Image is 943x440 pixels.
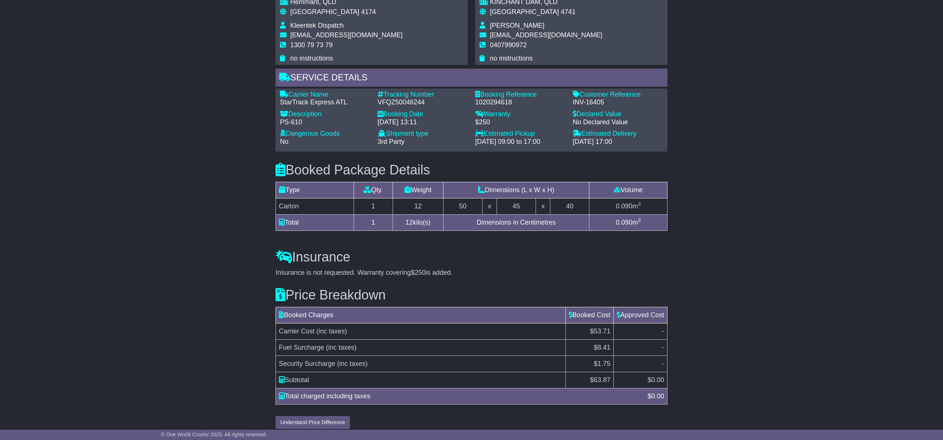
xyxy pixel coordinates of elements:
[280,98,370,107] div: StarTrack Express ATL
[561,8,575,15] span: 4741
[475,130,565,138] div: Estimated Pickup
[406,219,413,226] span: 12
[573,138,663,146] div: [DATE] 17:00
[573,110,663,118] div: Declared Value
[589,182,667,198] td: Volume
[361,8,376,15] span: 4174
[475,118,565,127] div: $250
[475,91,565,99] div: Booking Reference
[497,198,536,215] td: 45
[594,376,610,384] span: 63.87
[616,219,632,226] span: 0.090
[280,130,370,138] div: Dangerous Goods
[290,31,403,39] span: [EMAIL_ADDRESS][DOMAIN_NAME]
[393,215,443,231] td: kilo(s)
[536,198,550,215] td: x
[589,198,667,215] td: m
[482,198,497,215] td: x
[490,22,544,29] span: [PERSON_NAME]
[290,8,359,15] span: [GEOGRAPHIC_DATA]
[550,198,589,215] td: 40
[594,360,610,367] span: $1.75
[290,55,333,62] span: no instructions
[276,250,667,264] h3: Insurance
[616,202,632,210] span: 0.090
[638,201,641,207] sup: 3
[354,215,393,231] td: 1
[573,130,663,138] div: Estimated Delivery
[276,163,667,177] h3: Booked Package Details
[280,138,288,145] span: No
[651,392,664,400] span: 0.00
[354,198,393,215] td: 1
[279,360,335,367] span: Security Surcharge
[276,372,566,388] td: Subtotal
[662,328,664,335] span: -
[613,307,667,323] td: Approved Cost
[490,8,559,15] span: [GEOGRAPHIC_DATA]
[290,41,333,49] span: 1300 79 73 79
[393,198,443,215] td: 12
[651,376,664,384] span: 0.00
[443,198,482,215] td: 50
[276,182,354,198] td: Type
[475,110,565,118] div: Warranty
[662,360,664,367] span: -
[280,118,370,127] div: PS-610
[378,98,468,107] div: VFQZ50046244
[161,432,267,437] span: © One World Courier 2025. All rights reserved.
[378,91,468,99] div: Tracking Number
[316,328,347,335] span: (inc taxes)
[565,372,613,388] td: $
[644,391,668,401] div: $
[276,269,667,277] div: Insurance is not requested. Warranty covering is added.
[276,307,566,323] td: Booked Charges
[490,55,533,62] span: no instructions
[378,138,404,145] span: 3rd Party
[275,391,644,401] div: Total charged including taxes
[443,215,589,231] td: Dimensions in Centimetres
[276,215,354,231] td: Total
[565,307,613,323] td: Booked Cost
[280,91,370,99] div: Carrier Name
[475,98,565,107] div: 1020294618
[490,31,602,39] span: [EMAIL_ADDRESS][DOMAIN_NAME]
[475,138,565,146] div: [DATE] 09:00 to 17:00
[276,69,667,89] div: Service Details
[638,218,641,223] sup: 3
[662,344,664,351] span: -
[411,269,426,276] span: $250
[490,41,527,49] span: 0407990972
[276,198,354,215] td: Carton
[573,118,663,127] div: No Declared Value
[280,110,370,118] div: Description
[443,182,589,198] td: Dimensions (L x W x H)
[589,215,667,231] td: m
[378,110,468,118] div: Booking Date
[276,288,667,302] h3: Price Breakdown
[594,344,610,351] span: $8.41
[393,182,443,198] td: Weight
[279,344,324,351] span: Fuel Surcharge
[354,182,393,198] td: Qty.
[276,416,350,429] button: Understand Price Difference
[378,130,468,138] div: Shipment type
[590,328,610,335] span: $53.71
[613,372,667,388] td: $
[337,360,368,367] span: (inc taxes)
[279,328,315,335] span: Carrier Cost
[290,22,344,29] span: Kleentek Dispatch
[326,344,357,351] span: (inc taxes)
[573,98,663,107] div: INV-16405
[573,91,663,99] div: Customer Reference
[378,118,468,127] div: [DATE] 13:11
